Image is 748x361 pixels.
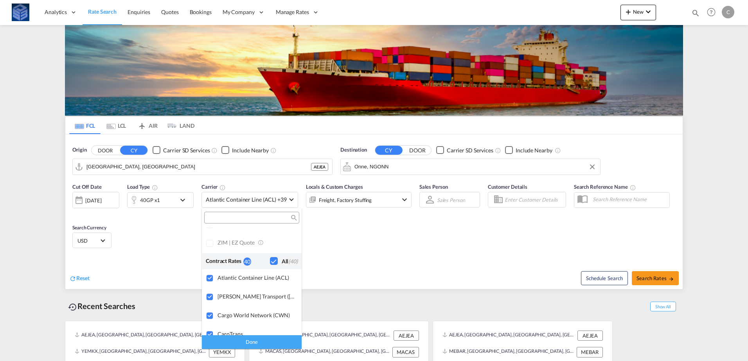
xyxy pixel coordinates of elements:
div: All [282,257,298,265]
md-icon: s18 icon-information-outline [258,239,265,246]
div: Baker Transport (GB) | Direct [218,293,295,300]
md-checkbox: Checkbox No Ink [270,257,298,265]
div: CaroTrans [218,331,295,337]
span: (40) [288,258,298,264]
div: Cargo World Network (CWN) [218,312,295,318]
md-icon: icon-magnify [290,215,296,221]
div: Done [202,335,302,349]
div: Contract Rates [206,257,243,265]
div: Atlantic Container Line (ACL) [218,274,295,281]
div: ZIM | eZ Quote [218,239,295,247]
div: 40 [243,257,251,266]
